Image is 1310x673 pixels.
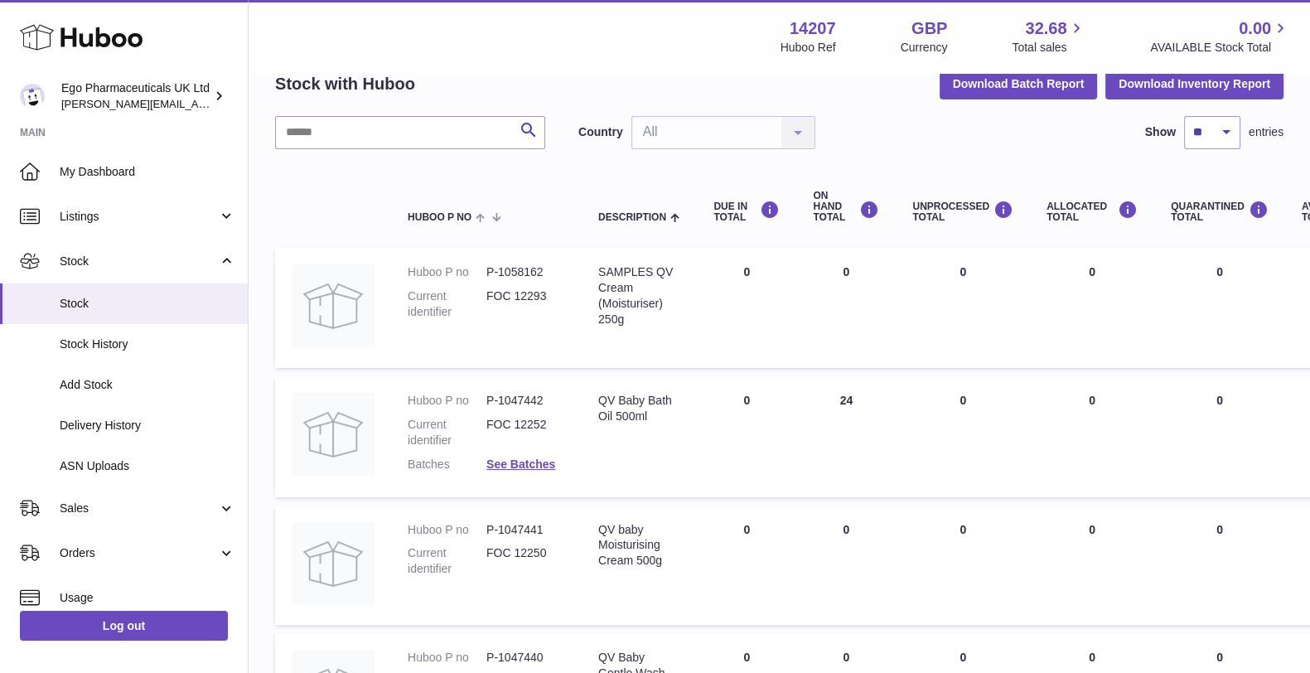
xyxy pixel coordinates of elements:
[1105,69,1283,99] button: Download Inventory Report
[486,458,555,471] a: See Batches
[1047,201,1138,223] div: ALLOCATED Total
[60,458,235,474] span: ASN Uploads
[1150,40,1290,56] span: AVAILABLE Stock Total
[60,296,235,312] span: Stock
[1216,651,1223,664] span: 0
[486,264,565,280] dd: P-1058162
[486,650,565,666] dd: P-1047440
[697,506,796,626] td: 0
[940,69,1098,99] button: Download Batch Report
[901,40,948,56] div: Currency
[697,376,796,497] td: 0
[408,288,486,320] dt: Current identifier
[408,212,471,223] span: Huboo P no
[486,393,565,409] dd: P-1047442
[781,40,836,56] div: Huboo Ref
[796,248,896,368] td: 0
[60,209,218,225] span: Listings
[1249,124,1283,140] span: entries
[60,336,235,352] span: Stock History
[408,393,486,409] dt: Huboo P no
[1145,124,1176,140] label: Show
[697,248,796,368] td: 0
[486,417,565,448] dd: FOC 12252
[911,17,947,40] strong: GBP
[1216,394,1223,407] span: 0
[408,417,486,448] dt: Current identifier
[408,650,486,666] dt: Huboo P no
[408,522,486,538] dt: Huboo P no
[1025,17,1066,40] span: 32.68
[60,501,218,516] span: Sales
[292,393,375,476] img: product image
[61,97,421,110] span: [PERSON_NAME][EMAIL_ADDRESS][PERSON_NAME][DOMAIN_NAME]
[61,80,210,112] div: Ego Pharmaceuticals UK Ltd
[1012,17,1085,56] a: 32.68 Total sales
[1012,40,1085,56] span: Total sales
[408,545,486,577] dt: Current identifier
[486,522,565,538] dd: P-1047441
[813,191,879,224] div: ON HAND Total
[896,248,1030,368] td: 0
[896,376,1030,497] td: 0
[60,377,235,393] span: Add Stock
[60,254,218,269] span: Stock
[292,522,375,605] img: product image
[60,418,235,433] span: Delivery History
[20,611,228,641] a: Log out
[486,545,565,577] dd: FOC 12250
[1030,248,1154,368] td: 0
[598,522,680,569] div: QV baby Moisturising Cream 500g
[790,17,836,40] strong: 14207
[60,590,235,606] span: Usage
[598,264,680,327] div: SAMPLES QV Cream (Moisturiser) 250g
[1030,376,1154,497] td: 0
[796,506,896,626] td: 0
[486,288,565,320] dd: FOC 12293
[1171,201,1269,223] div: QUARANTINED Total
[896,506,1030,626] td: 0
[912,201,1013,223] div: UNPROCESSED Total
[292,264,375,347] img: product image
[408,457,486,472] dt: Batches
[1150,17,1290,56] a: 0.00 AVAILABLE Stock Total
[60,545,218,561] span: Orders
[60,164,235,180] span: My Dashboard
[578,124,623,140] label: Country
[1030,506,1154,626] td: 0
[408,264,486,280] dt: Huboo P no
[20,84,45,109] img: jane.bates@egopharm.com
[598,212,666,223] span: Description
[1216,523,1223,536] span: 0
[796,376,896,497] td: 24
[1216,265,1223,278] span: 0
[598,393,680,424] div: QV Baby Bath Oil 500ml
[1239,17,1271,40] span: 0.00
[713,201,780,223] div: DUE IN TOTAL
[275,73,415,95] h2: Stock with Huboo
